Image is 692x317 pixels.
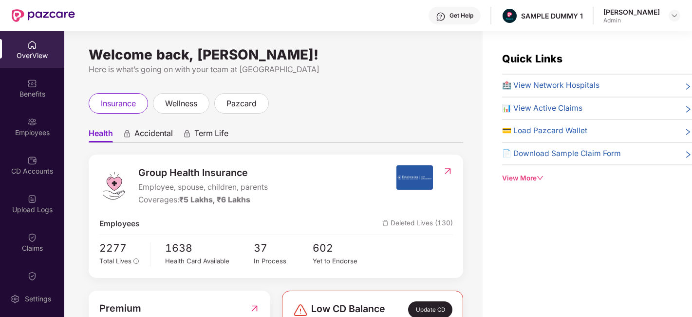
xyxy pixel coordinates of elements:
img: RedirectIcon [249,301,260,316]
span: Term Life [194,128,228,142]
span: 2277 [99,240,144,256]
div: animation [183,129,191,138]
span: Premium [99,301,141,316]
span: right [684,81,692,92]
span: Deleted Lives (130) [382,218,453,230]
span: pazcard [226,98,257,110]
span: right [684,150,692,160]
img: RedirectIcon [443,166,453,176]
span: 602 [313,240,372,256]
img: svg+xml;base64,PHN2ZyBpZD0iVXBsb2FkX0xvZ3MiIGRhdGEtbmFtZT0iVXBsb2FkIExvZ3MiIHhtbG5zPSJodHRwOi8vd3... [27,194,37,204]
div: Here is what’s going on with your team at [GEOGRAPHIC_DATA] [89,63,463,76]
span: 🏥 View Network Hospitals [502,79,599,92]
div: Health Card Available [165,256,254,266]
img: svg+xml;base64,PHN2ZyBpZD0iQ0RfQWNjb3VudHMiIGRhdGEtbmFtZT0iQ0QgQWNjb3VudHMiIHhtbG5zPSJodHRwOi8vd3... [27,156,37,165]
span: Accidental [134,128,173,142]
span: wellness [165,98,197,110]
span: Group Health Insurance [138,165,268,180]
img: logo [99,171,129,200]
div: Settings [22,294,54,304]
div: Get Help [449,12,473,20]
span: 📄 Download Sample Claim Form [502,148,621,160]
div: Coverages: [138,194,268,206]
span: ₹5 Lakhs, ₹6 Lakhs [179,195,250,204]
span: 📊 View Active Claims [502,102,582,115]
div: View More [502,173,692,183]
span: down [537,175,543,181]
img: insurerIcon [396,165,433,190]
div: animation [123,129,131,138]
div: Welcome back, [PERSON_NAME]! [89,51,463,59]
span: 1638 [165,240,254,256]
span: info-circle [133,258,139,264]
img: svg+xml;base64,PHN2ZyBpZD0iQmVuZWZpdHMiIHhtbG5zPSJodHRwOi8vd3d3LnczLm9yZy8yMDAwL3N2ZyIgd2lkdGg9Ij... [27,79,37,88]
span: insurance [101,98,136,110]
img: svg+xml;base64,PHN2ZyBpZD0iU2V0dGluZy0yMHgyMCIgeG1sbnM9Imh0dHA6Ly93d3cudzMub3JnLzIwMDAvc3ZnIiB3aW... [10,294,20,304]
span: 💳 Load Pazcard Wallet [502,125,587,137]
span: Employee, spouse, children, parents [138,181,268,194]
div: [PERSON_NAME] [603,7,660,17]
img: deleteIcon [382,220,389,226]
img: svg+xml;base64,PHN2ZyBpZD0iSGVscC0zMngzMiIgeG1sbnM9Imh0dHA6Ly93d3cudzMub3JnLzIwMDAvc3ZnIiB3aWR0aD... [436,12,446,21]
img: svg+xml;base64,PHN2ZyBpZD0iRHJvcGRvd24tMzJ4MzIiIHhtbG5zPSJodHRwOi8vd3d3LnczLm9yZy8yMDAwL3N2ZyIgd2... [671,12,678,20]
div: SAMPLE DUMMY 1 [521,11,583,20]
span: 37 [254,240,313,256]
img: New Pazcare Logo [12,9,75,22]
img: Pazcare_Alternative_logo-01-01.png [503,9,517,23]
img: svg+xml;base64,PHN2ZyBpZD0iRW1wbG95ZWVzIiB4bWxucz0iaHR0cDovL3d3dy53My5vcmcvMjAwMC9zdmciIHdpZHRoPS... [27,117,37,127]
div: In Process [254,256,313,266]
span: right [684,127,692,137]
img: svg+xml;base64,PHN2ZyBpZD0iQ2xhaW0iIHhtbG5zPSJodHRwOi8vd3d3LnczLm9yZy8yMDAwL3N2ZyIgd2lkdGg9IjIwIi... [27,271,37,281]
span: Health [89,128,113,142]
img: svg+xml;base64,PHN2ZyBpZD0iSG9tZSIgeG1sbnM9Imh0dHA6Ly93d3cudzMub3JnLzIwMDAvc3ZnIiB3aWR0aD0iMjAiIG... [27,40,37,50]
span: Employees [99,218,140,230]
img: svg+xml;base64,PHN2ZyBpZD0iQ2xhaW0iIHhtbG5zPSJodHRwOi8vd3d3LnczLm9yZy8yMDAwL3N2ZyIgd2lkdGg9IjIwIi... [27,233,37,242]
div: Admin [603,17,660,24]
span: right [684,104,692,115]
span: Total Lives [99,257,131,265]
div: Yet to Endorse [313,256,372,266]
span: Quick Links [502,52,562,65]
